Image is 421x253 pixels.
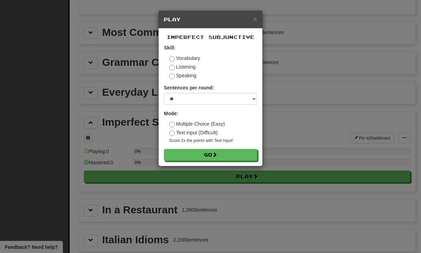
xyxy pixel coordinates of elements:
[253,15,257,23] span: ×
[169,72,196,79] label: Speaking
[164,149,257,161] button: Go
[169,63,196,70] label: Listening
[169,120,225,127] label: Multiple Choice (Easy)
[164,45,175,50] strong: Skill:
[167,34,254,40] span: Imperfect Subjunctive
[169,131,175,136] input: Text Input (Difficult)
[169,55,200,62] label: Vocabulary
[169,129,218,136] label: Text Input (Difficult)
[169,56,175,62] input: Vocabulary
[253,15,257,23] button: Close
[169,73,175,79] input: Speaking
[169,65,175,70] input: Listening
[169,138,257,144] small: Score 2x the points with Text Input !
[164,16,257,23] h5: Play
[164,84,214,91] label: Sentences per round:
[164,111,178,116] strong: Mode:
[169,122,175,127] input: Multiple Choice (Easy)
